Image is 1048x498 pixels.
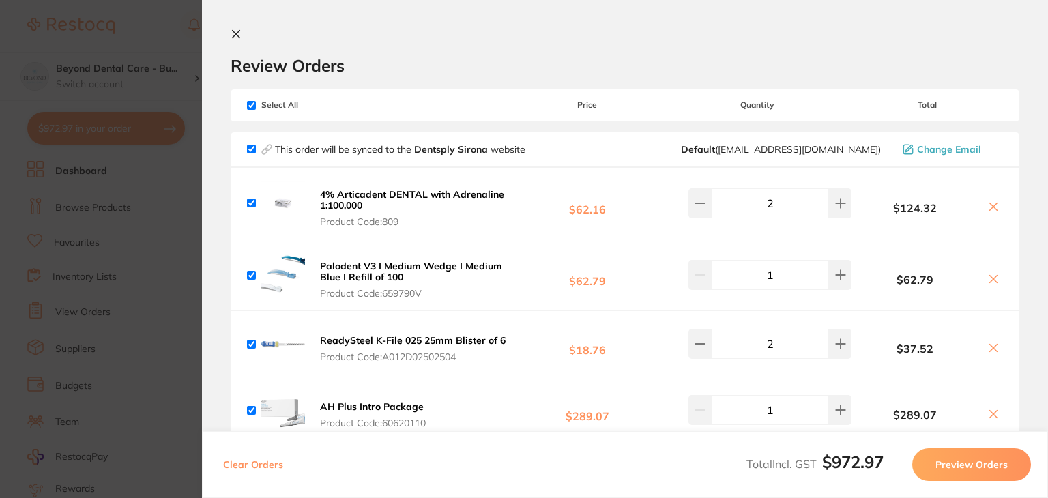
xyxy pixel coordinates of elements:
[917,144,981,155] span: Change Email
[316,334,510,363] button: ReadySteel K-File 025 25mm Blister of 6 Product Code:A012D02502504
[663,100,851,110] span: Quantity
[320,288,508,299] span: Product Code: 659790V
[851,342,978,355] b: $37.52
[681,143,715,156] b: Default
[851,100,1003,110] span: Total
[219,448,287,481] button: Clear Orders
[912,448,1031,481] button: Preview Orders
[316,400,430,429] button: AH Plus Intro Package Product Code:60620110
[320,334,506,347] b: ReadySteel K-File 025 25mm Blister of 6
[261,181,305,225] img: b21iMjh4dw
[851,274,978,286] b: $62.79
[320,418,426,428] span: Product Code: 60620110
[512,398,663,423] b: $289.07
[275,144,525,155] p: This order will be synced to the website
[316,260,512,299] button: Palodent V3 I Medium Wedge I Medium Blue I Refill of 100 Product Code:659790V
[320,260,502,283] b: Palodent V3 I Medium Wedge I Medium Blue I Refill of 100
[512,100,663,110] span: Price
[261,388,305,432] img: aWF1MjIyYg
[316,188,512,228] button: 4% Articadent DENTAL with Adrenaline 1:100,000 Product Code:809
[681,144,881,155] span: clientservices@dentsplysirona.com
[746,457,884,471] span: Total Incl. GST
[851,202,978,214] b: $124.32
[261,253,305,297] img: M3p0b3pkag
[320,216,508,227] span: Product Code: 809
[231,55,1019,76] h2: Review Orders
[247,100,383,110] span: Select All
[822,452,884,472] b: $972.97
[512,332,663,357] b: $18.76
[899,143,1003,156] button: Change Email
[512,263,663,288] b: $62.79
[320,400,424,413] b: AH Plus Intro Package
[261,322,305,366] img: YzBoeGd2ZA
[414,143,491,156] strong: Dentsply Sirona
[320,351,506,362] span: Product Code: A012D02502504
[512,190,663,216] b: $62.16
[851,409,978,421] b: $289.07
[320,188,504,211] b: 4% Articadent DENTAL with Adrenaline 1:100,000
